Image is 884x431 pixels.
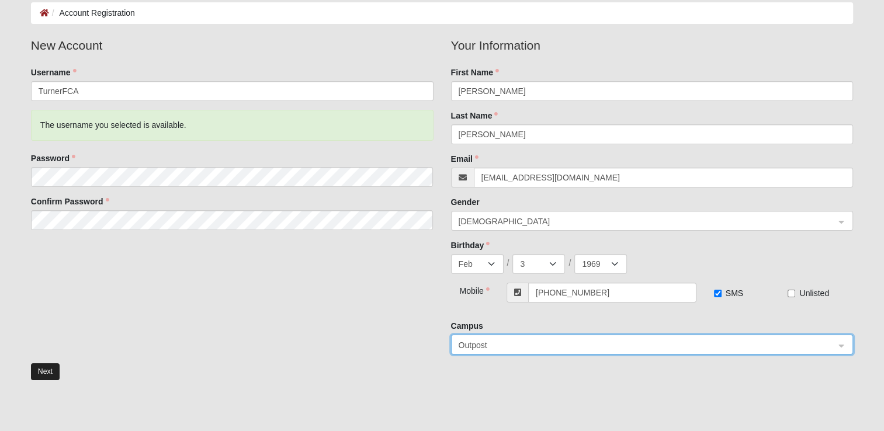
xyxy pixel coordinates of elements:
span: Male [459,215,836,228]
input: SMS [714,290,722,297]
label: Gender [451,196,480,208]
legend: Your Information [451,36,854,55]
label: Last Name [451,110,498,121]
input: Unlisted [788,290,795,297]
li: Account Registration [49,7,135,19]
label: Username [31,67,77,78]
div: Mobile [451,283,484,297]
span: / [507,257,509,269]
label: Birthday [451,239,490,251]
label: Confirm Password [31,196,109,207]
div: The username you selected is available. [31,110,434,141]
span: Unlisted [799,289,829,298]
label: Campus [451,320,483,332]
button: Next [31,363,60,380]
span: SMS [726,289,743,298]
legend: New Account [31,36,434,55]
span: / [568,257,571,269]
label: Email [451,153,479,165]
label: Password [31,152,75,164]
span: Outpost [459,339,825,352]
label: First Name [451,67,499,78]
